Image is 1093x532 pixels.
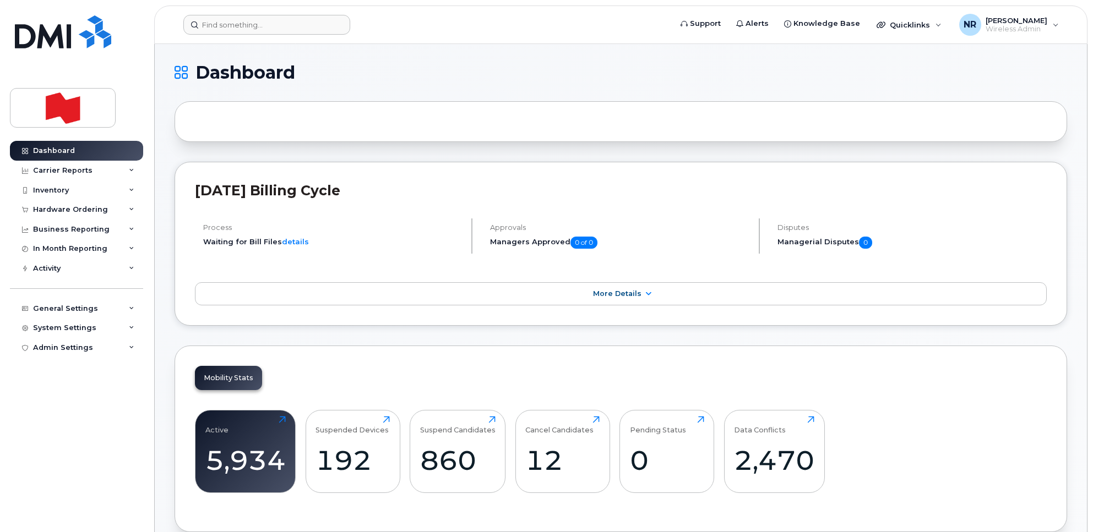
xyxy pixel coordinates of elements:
a: details [282,237,309,246]
div: Pending Status [630,416,686,434]
h4: Process [203,223,462,232]
h5: Managers Approved [490,237,749,249]
div: Suspended Devices [316,416,389,434]
div: 192 [316,444,390,476]
div: 5,934 [205,444,286,476]
div: Suspend Candidates [420,416,496,434]
div: Active [205,416,229,434]
div: 860 [420,444,496,476]
span: More Details [593,289,641,298]
a: Suspended Devices192 [316,416,390,486]
div: 0 [630,444,704,476]
a: Suspend Candidates860 [420,416,496,486]
h5: Managerial Disputes [777,237,1047,249]
h4: Approvals [490,223,749,232]
span: 0 [859,237,872,249]
a: Active5,934 [205,416,286,486]
a: Cancel Candidates12 [525,416,600,486]
li: Waiting for Bill Files [203,237,462,247]
div: Cancel Candidates [525,416,594,434]
span: Dashboard [195,64,295,81]
div: 12 [525,444,600,476]
div: 2,470 [734,444,814,476]
span: 0 of 0 [570,237,597,249]
div: Data Conflicts [734,416,786,434]
a: Pending Status0 [630,416,704,486]
h4: Disputes [777,223,1047,232]
h2: [DATE] Billing Cycle [195,182,1047,199]
a: Data Conflicts2,470 [734,416,814,486]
